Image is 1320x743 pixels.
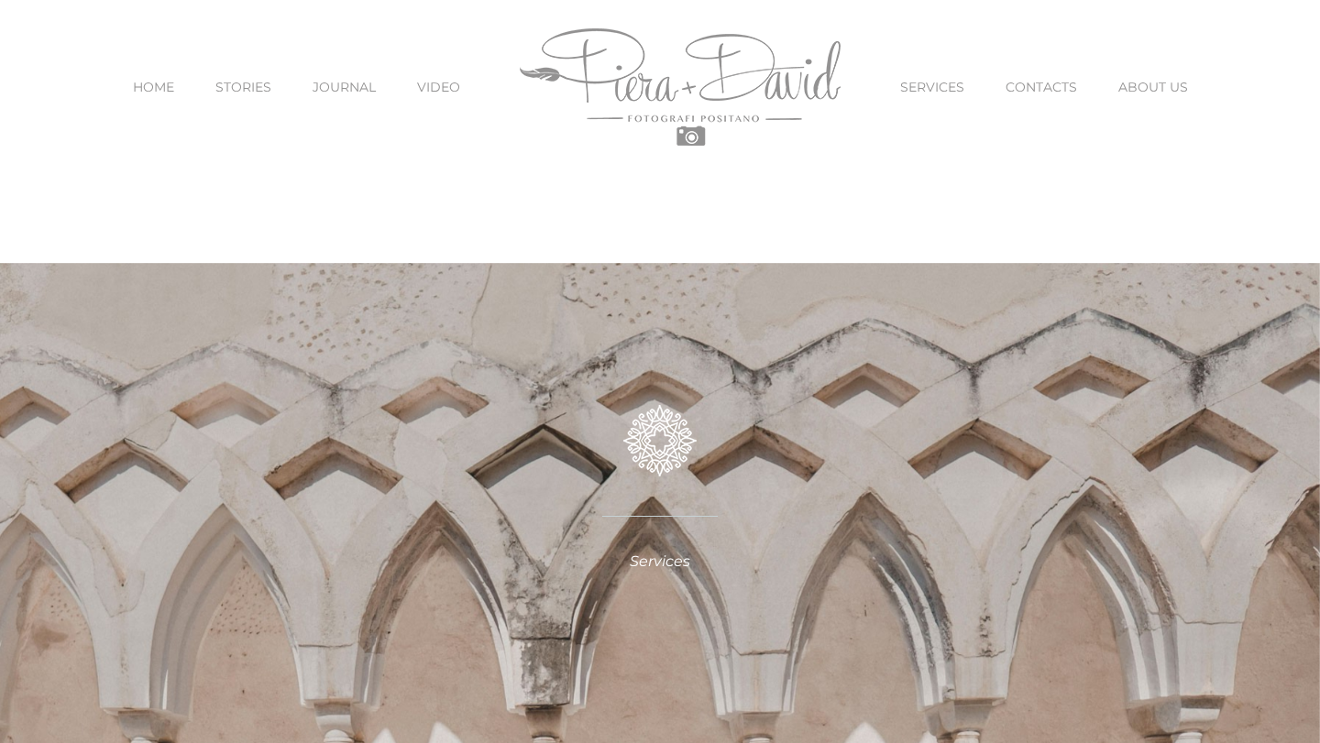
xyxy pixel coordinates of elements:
img: Piera Plus David Photography Positano Logo [520,28,841,146]
a: ABOUT US [1118,49,1188,126]
span: VIDEO [417,81,460,93]
span: JOURNAL [313,81,376,93]
span: HOME [133,81,174,93]
a: STORIES [215,49,271,126]
a: JOURNAL [313,49,376,126]
a: HOME [133,49,174,126]
span: SERVICES [900,81,964,93]
img: ghiri_bianco [623,405,697,476]
a: SERVICES [900,49,964,126]
em: Services [630,552,690,570]
span: ABOUT US [1118,81,1188,93]
a: VIDEO [417,49,460,126]
span: STORIES [215,81,271,93]
a: CONTACTS [1006,49,1077,126]
span: CONTACTS [1006,81,1077,93]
